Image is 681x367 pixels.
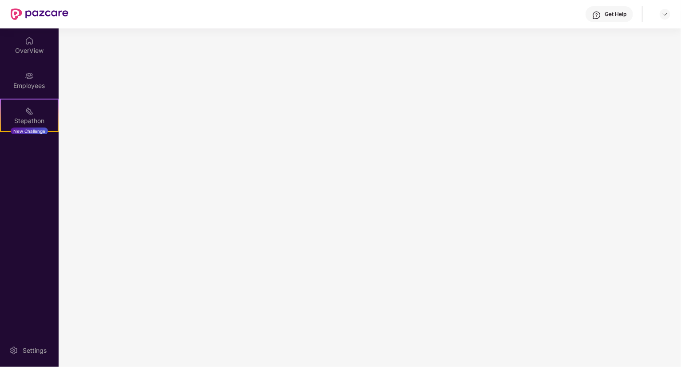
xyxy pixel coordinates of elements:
[11,8,68,20] img: New Pazcare Logo
[661,11,669,18] img: svg+xml;base64,PHN2ZyBpZD0iRHJvcGRvd24tMzJ4MzIiIHhtbG5zPSJodHRwOi8vd3d3LnczLm9yZy8yMDAwL3N2ZyIgd2...
[605,11,626,18] div: Get Help
[592,11,601,20] img: svg+xml;base64,PHN2ZyBpZD0iSGVscC0zMngzMiIgeG1sbnM9Imh0dHA6Ly93d3cudzMub3JnLzIwMDAvc3ZnIiB3aWR0aD...
[25,36,34,45] img: svg+xml;base64,PHN2ZyBpZD0iSG9tZSIgeG1sbnM9Imh0dHA6Ly93d3cudzMub3JnLzIwMDAvc3ZnIiB3aWR0aD0iMjAiIG...
[20,346,49,355] div: Settings
[25,72,34,80] img: svg+xml;base64,PHN2ZyBpZD0iRW1wbG95ZWVzIiB4bWxucz0iaHR0cDovL3d3dy53My5vcmcvMjAwMC9zdmciIHdpZHRoPS...
[11,128,48,135] div: New Challenge
[1,116,58,125] div: Stepathon
[9,346,18,355] img: svg+xml;base64,PHN2ZyBpZD0iU2V0dGluZy0yMHgyMCIgeG1sbnM9Imh0dHA6Ly93d3cudzMub3JnLzIwMDAvc3ZnIiB3aW...
[25,107,34,116] img: svg+xml;base64,PHN2ZyB4bWxucz0iaHR0cDovL3d3dy53My5vcmcvMjAwMC9zdmciIHdpZHRoPSIyMSIgaGVpZ2h0PSIyMC...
